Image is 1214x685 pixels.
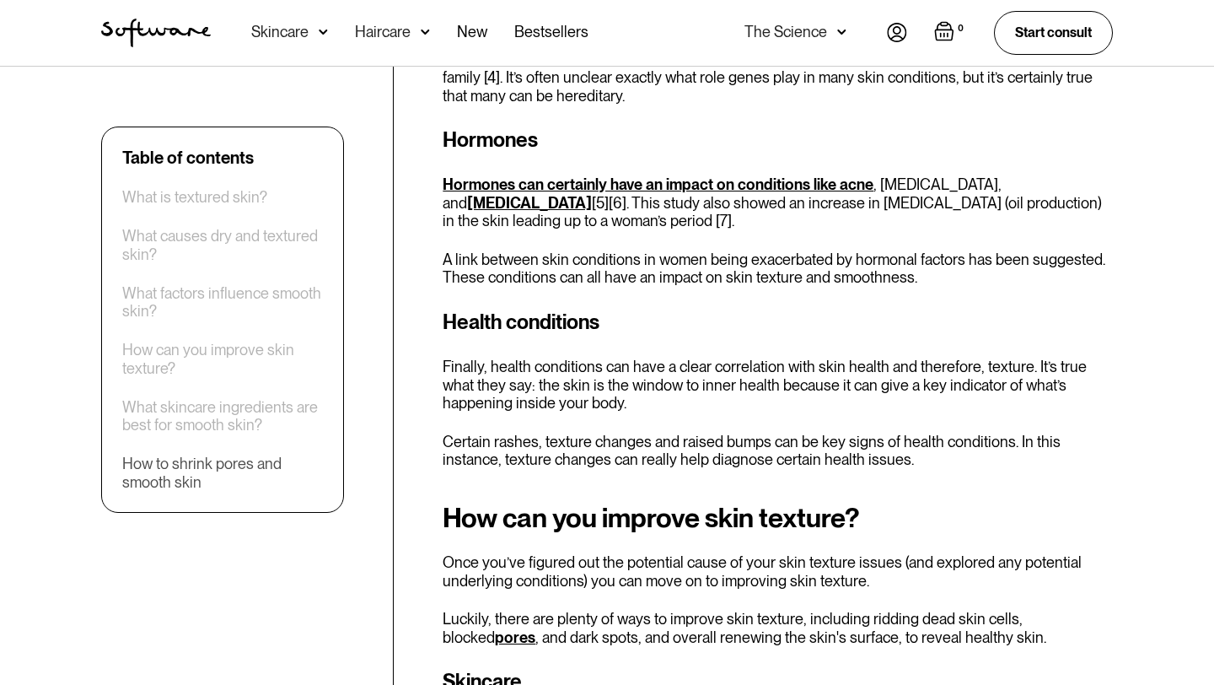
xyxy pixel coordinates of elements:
a: What causes dry and textured skin? [122,227,323,263]
img: arrow down [421,24,430,40]
p: Luckily, there are plenty of ways to improve skin texture, including ridding dead skin cells, blo... [443,610,1113,646]
a: home [101,19,211,47]
img: arrow down [837,24,846,40]
p: Finally, health conditions can have a clear correlation with skin health and therefore, texture. ... [443,358,1113,413]
img: Software Logo [101,19,211,47]
div: The Science [744,24,827,40]
p: Once you’ve figured out the potential cause of your skin texture issues (and explored any potenti... [443,553,1113,590]
a: Hormones can certainly have an impact on conditions like acne [443,175,873,193]
p: Whilst there are no genes specific to acne, you can be prone to the [MEDICAL_DATA] if it runs in ... [443,50,1113,105]
a: What skincare ingredients are best for smooth skin? [122,398,323,434]
img: arrow down [319,24,328,40]
a: How can you improve skin texture? [122,341,323,377]
a: How to shrink pores and smooth skin [122,455,323,491]
a: What factors influence smooth skin? [122,284,323,321]
p: A link between skin conditions in women being exacerbated by hormonal factors has been suggested.... [443,251,1113,287]
div: Skincare [251,24,309,40]
h3: Hormones [443,125,1113,155]
a: What is textured skin? [122,188,267,207]
p: Certain rashes, texture changes and raised bumps can be key signs of health conditions. In this i... [443,433,1113,469]
a: Open empty cart [934,21,967,45]
a: [MEDICAL_DATA] [467,194,592,212]
a: Start consult [994,11,1113,54]
div: Table of contents [122,148,254,168]
h3: Health conditions [443,307,1113,337]
a: pores [495,628,535,646]
h2: How can you improve skin texture? [443,503,1113,533]
div: 0 [954,21,967,36]
div: Haircare [355,24,411,40]
p: , [MEDICAL_DATA], and [5][6]. This study also showed an increase in [MEDICAL_DATA] (oil productio... [443,175,1113,230]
